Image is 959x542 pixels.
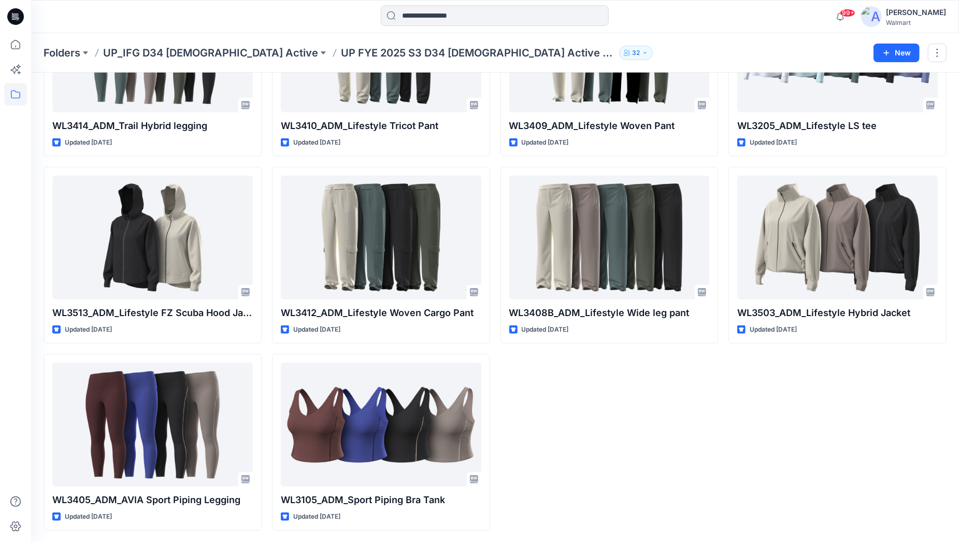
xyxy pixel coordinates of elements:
a: WL3412_ADM_Lifestyle Woven Cargo Pant [281,176,481,299]
p: WL3513_ADM_Lifestyle FZ Scuba Hood Jacket [52,306,253,320]
div: Walmart [886,19,946,26]
p: UP FYE 2025 S3 D34 [DEMOGRAPHIC_DATA] Active IFG [341,46,615,60]
p: WL3405_ADM_AVIA Sport Piping Legging [52,493,253,507]
a: WL3513_ADM_Lifestyle FZ Scuba Hood Jacket [52,176,253,299]
span: 99+ [840,9,855,17]
p: Updated [DATE] [65,137,112,148]
button: New [874,44,920,62]
p: WL3410_ADM_Lifestyle Tricot Pant [281,119,481,133]
a: WL3105_ADM_Sport Piping Bra Tank [281,363,481,487]
button: 32 [619,46,653,60]
p: Updated [DATE] [65,511,112,522]
p: WL3105_ADM_Sport Piping Bra Tank [281,493,481,507]
p: WL3503_ADM_Lifestyle Hybrid Jacket [737,306,938,320]
p: Updated [DATE] [65,324,112,335]
a: UP_IFG D34 [DEMOGRAPHIC_DATA] Active [103,46,318,60]
a: WL3405_ADM_AVIA Sport Piping Legging [52,363,253,487]
p: Updated [DATE] [293,137,340,148]
img: avatar [861,6,882,27]
p: 32 [632,47,640,59]
p: WL3205_ADM_Lifestyle LS tee [737,119,938,133]
div: [PERSON_NAME] [886,6,946,19]
p: Updated [DATE] [293,511,340,522]
a: WL3503_ADM_Lifestyle Hybrid Jacket [737,176,938,299]
p: Updated [DATE] [293,324,340,335]
a: Folders [44,46,80,60]
p: Updated [DATE] [522,137,569,148]
p: WL3408B_ADM_Lifestyle Wide leg pant [509,306,710,320]
a: WL3408B_ADM_Lifestyle Wide leg pant [509,176,710,299]
p: WL3412_ADM_Lifestyle Woven Cargo Pant [281,306,481,320]
p: Updated [DATE] [750,324,797,335]
p: Updated [DATE] [522,324,569,335]
p: Updated [DATE] [750,137,797,148]
p: WL3414_ADM_Trail Hybrid legging [52,119,253,133]
p: WL3409_ADM_Lifestyle Woven Pant [509,119,710,133]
